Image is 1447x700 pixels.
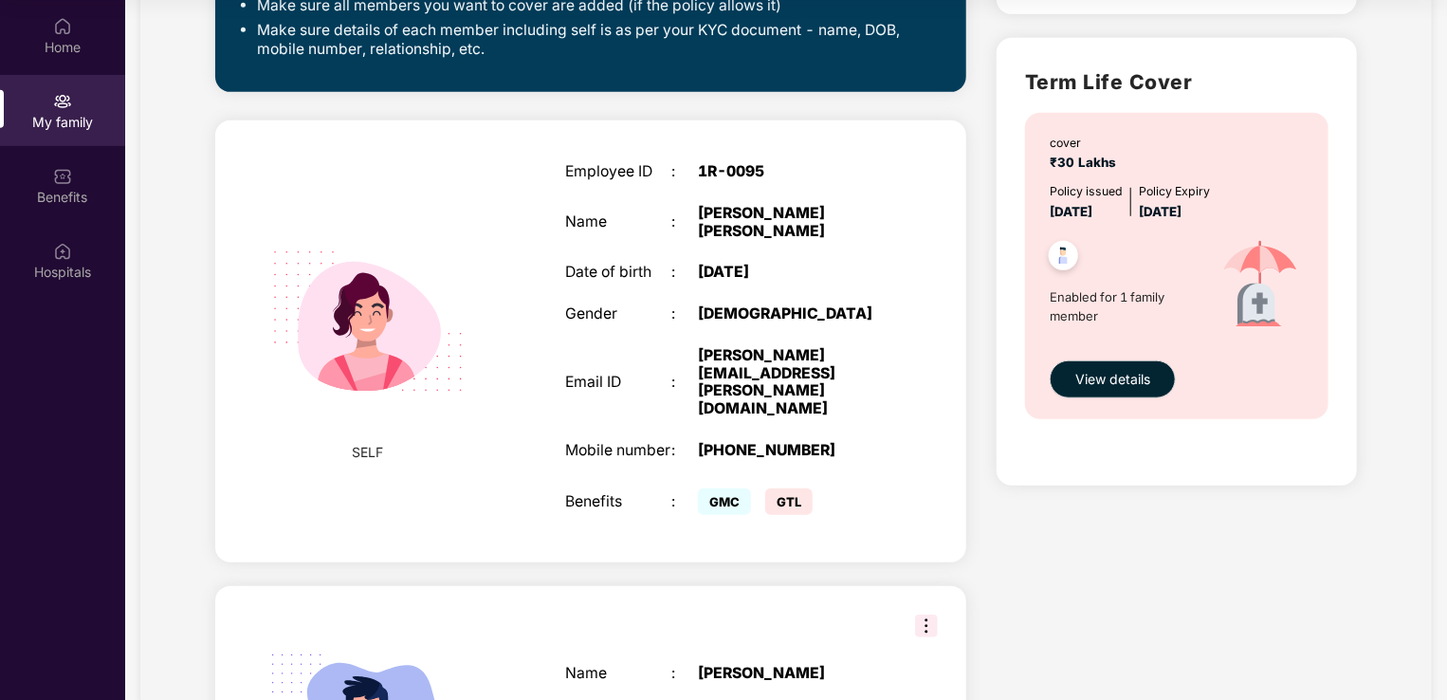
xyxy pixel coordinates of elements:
[53,167,72,186] img: svg+xml;base64,PHN2ZyBpZD0iQmVuZWZpdHMiIHhtbG5zPSJodHRwOi8vd3d3LnczLm9yZy8yMDAwL3N2ZyIgd2lkdGg9Ij...
[671,665,698,683] div: :
[915,615,938,637] img: svg+xml;base64,PHN2ZyB3aWR0aD0iMzIiIGhlaWdodD0iMzIiIHZpZXdCb3g9IjAgMCAzMiAzMiIgZmlsbD0ibm9uZSIgeG...
[698,305,884,323] div: [DEMOGRAPHIC_DATA]
[698,163,884,181] div: 1R-0095
[1139,204,1181,219] span: [DATE]
[698,488,751,515] span: GMC
[671,442,698,460] div: :
[565,374,671,392] div: Email ID
[1050,360,1176,398] button: View details
[698,442,884,460] div: [PHONE_NUMBER]
[1075,369,1150,390] span: View details
[1200,222,1320,351] img: icon
[671,163,698,181] div: :
[53,242,72,261] img: svg+xml;base64,PHN2ZyBpZD0iSG9zcGl0YWxzIiB4bWxucz0iaHR0cDovL3d3dy53My5vcmcvMjAwMC9zdmciIHdpZHRoPS...
[1050,134,1124,152] div: cover
[698,264,884,282] div: [DATE]
[1040,235,1087,282] img: svg+xml;base64,PHN2ZyB4bWxucz0iaHR0cDovL3d3dy53My5vcmcvMjAwMC9zdmciIHdpZHRoPSI0OC45NDMiIGhlaWdodD...
[671,264,698,282] div: :
[1050,204,1092,219] span: [DATE]
[247,201,487,441] img: svg+xml;base64,PHN2ZyB4bWxucz0iaHR0cDovL3d3dy53My5vcmcvMjAwMC9zdmciIHdpZHRoPSIyMjQiIGhlaWdodD0iMT...
[1050,182,1123,200] div: Policy issued
[765,488,813,515] span: GTL
[565,213,671,231] div: Name
[53,92,72,111] img: svg+xml;base64,PHN2ZyB3aWR0aD0iMjAiIGhlaWdodD0iMjAiIHZpZXdCb3g9IjAgMCAyMCAyMCIgZmlsbD0ibm9uZSIgeG...
[1139,182,1210,200] div: Policy Expiry
[565,442,671,460] div: Mobile number
[698,347,884,418] div: [PERSON_NAME][EMAIL_ADDRESS][PERSON_NAME][DOMAIN_NAME]
[671,305,698,323] div: :
[257,21,943,60] li: Make sure details of each member including self is as per your KYC document - name, DOB, mobile n...
[671,213,698,231] div: :
[698,665,884,683] div: [PERSON_NAME]
[1025,66,1328,98] h2: Term Life Cover
[53,17,72,36] img: svg+xml;base64,PHN2ZyBpZD0iSG9tZSIgeG1sbnM9Imh0dHA6Ly93d3cudzMub3JnLzIwMDAvc3ZnIiB3aWR0aD0iMjAiIG...
[565,163,671,181] div: Employee ID
[565,665,671,683] div: Name
[671,374,698,392] div: :
[1050,155,1124,170] span: ₹30 Lakhs
[565,493,671,511] div: Benefits
[565,305,671,323] div: Gender
[1050,287,1200,326] span: Enabled for 1 family member
[565,264,671,282] div: Date of birth
[698,205,884,241] div: [PERSON_NAME] [PERSON_NAME]
[352,442,383,463] span: SELF
[671,493,698,511] div: :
